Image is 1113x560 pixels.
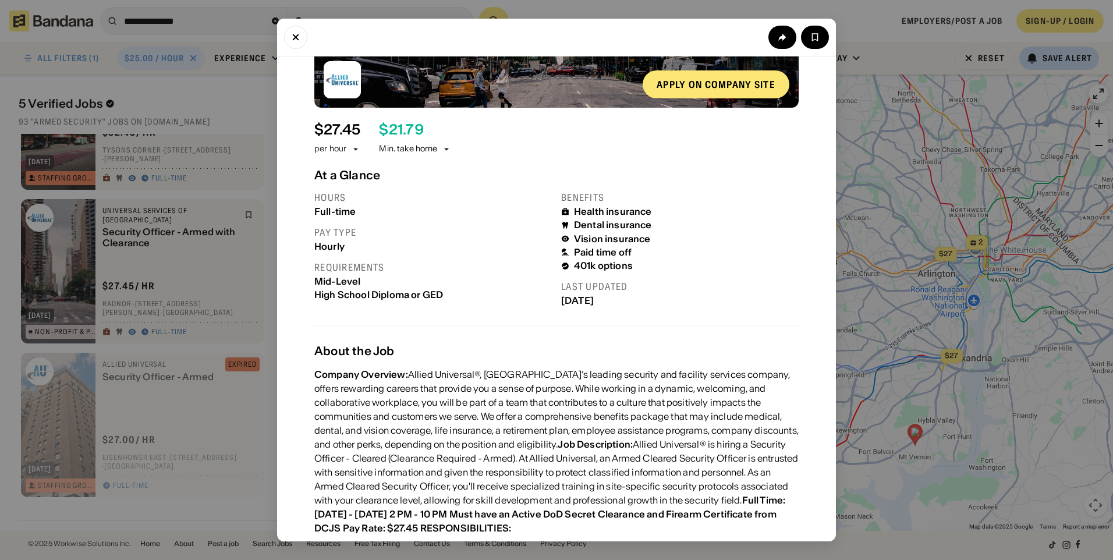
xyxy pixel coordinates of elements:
[561,295,799,306] div: [DATE]
[314,241,552,252] div: Hourly
[314,344,799,358] div: About the Job
[314,226,552,239] div: Pay type
[314,143,346,155] div: per hour
[314,192,552,204] div: Hours
[343,522,419,534] div: Pay Rate: $27.45
[314,289,552,300] div: High School Diploma or GED
[420,522,512,534] div: RESPONSIBILITIES:
[657,80,775,89] div: Apply on company site
[284,26,307,49] button: Close
[574,260,633,271] div: 401k options
[314,168,799,182] div: At a Glance
[574,219,652,231] div: Dental insurance
[561,281,799,293] div: Last updated
[379,143,451,155] div: Min. take home
[314,367,799,535] div: Allied Universal®, [GEOGRAPHIC_DATA]’s leading security and facility services company, offers rew...
[379,122,423,139] div: $ 21.79
[314,261,552,274] div: Requirements
[314,508,777,534] div: Must have an Active DoD Secret Clearance and Firearm Certificate from DCJS
[314,206,552,217] div: Full-time
[314,368,408,380] div: Company Overview:
[324,61,361,98] img: Universal Services of America logo
[558,438,633,450] div: Job Description:
[574,206,652,217] div: Health insurance
[574,247,632,258] div: Paid time off
[574,233,651,244] div: Vision insurance
[314,276,552,287] div: Mid-Level
[314,122,360,139] div: $ 27.45
[561,192,799,204] div: Benefits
